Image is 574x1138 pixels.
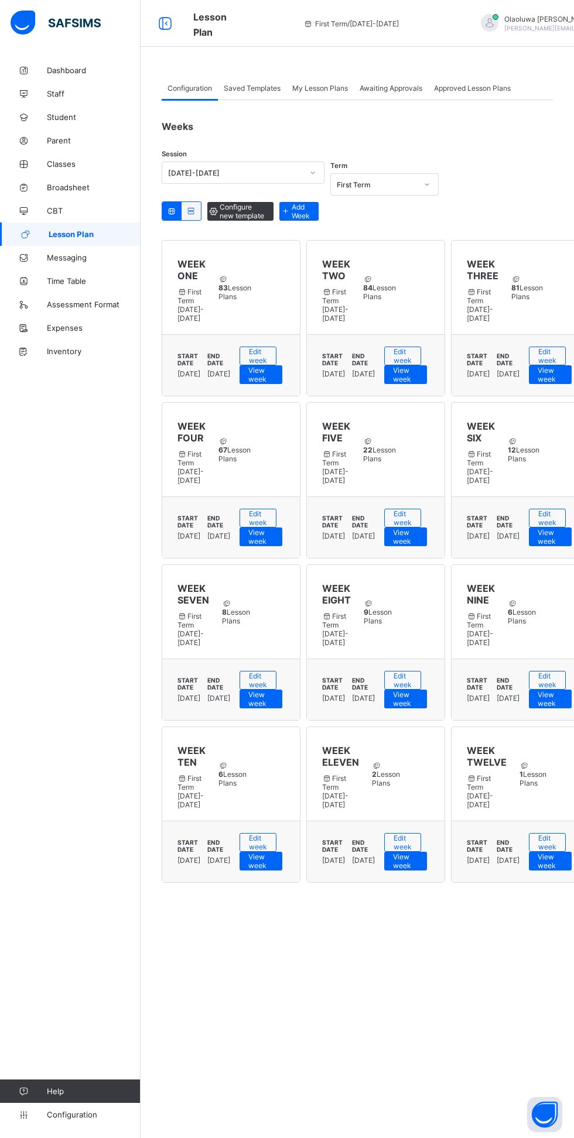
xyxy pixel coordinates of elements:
[322,369,345,378] span: [DATE]
[249,671,267,689] span: Edit week
[352,369,375,378] span: [DATE]
[177,839,204,853] span: START DATE
[292,203,310,220] span: Add Week
[47,253,141,262] span: Messaging
[363,275,396,301] span: Lesson Plans
[508,608,512,616] b: 6
[352,694,375,702] span: [DATE]
[177,612,209,647] span: First Term [DATE]-[DATE]
[47,300,141,309] span: Assessment Format
[511,283,520,292] b: 81
[47,136,141,145] span: Parent
[207,856,230,865] span: [DATE]
[322,287,350,323] span: First Term [DATE]-[DATE]
[49,229,141,239] span: Lesson Plan
[222,608,227,616] b: 8
[220,203,265,220] span: Configure new template
[352,515,378,529] span: END DATE
[497,677,523,691] span: END DATE
[360,84,422,92] span: Awaiting Approvals
[248,528,274,546] span: View week
[224,84,281,92] span: Saved Templates
[322,612,351,647] span: First Term [DATE]-[DATE]
[218,437,251,463] span: Lesson Plans
[330,162,347,170] span: Term
[177,258,206,282] span: WEEK ONE
[207,515,234,529] span: END DATE
[177,450,206,485] span: First Term [DATE]-[DATE]
[352,856,375,865] span: [DATE]
[538,528,563,546] span: View week
[47,89,141,98] span: Staff
[322,694,345,702] span: [DATE]
[508,599,536,625] span: Lesson Plans
[352,839,378,853] span: END DATE
[218,275,251,301] span: Lesson Plans
[322,677,348,691] span: START DATE
[168,84,212,92] span: Configuration
[363,283,373,292] b: 84
[249,347,267,365] span: Edit week
[248,366,274,383] span: View week
[394,834,412,851] span: Edit week
[538,852,563,870] span: View week
[47,206,141,215] span: CBT
[467,420,495,444] span: WEEK SIX
[222,599,250,625] span: Lesson Plans
[467,694,490,702] span: [DATE]
[249,834,267,851] span: Edit week
[207,352,234,366] span: END DATE
[363,437,396,463] span: Lesson Plans
[207,369,230,378] span: [DATE]
[207,532,230,540] span: [DATE]
[511,275,543,301] span: Lesson Plans
[352,677,378,691] span: END DATE
[364,599,392,625] span: Lesson Plans
[393,690,418,708] span: View week
[177,582,209,606] span: WEEK SEVEN
[520,770,523,779] b: 1
[394,671,412,689] span: Edit week
[508,437,539,463] span: Lesson Plans
[322,582,351,606] span: WEEK EIGHT
[322,258,350,282] span: WEEK TWO
[322,352,348,366] span: START DATE
[538,347,556,365] span: Edit week
[322,839,348,853] span: START DATE
[162,121,193,132] span: Weeks
[47,159,141,169] span: Classes
[467,612,495,647] span: First Term [DATE]-[DATE]
[177,677,204,691] span: START DATE
[207,694,230,702] span: [DATE]
[527,1097,562,1132] button: Open asap
[47,1110,140,1119] span: Configuration
[393,528,418,546] span: View week
[508,445,516,454] b: 12
[322,774,359,809] span: First Term [DATE]-[DATE]
[352,352,378,366] span: END DATE
[538,690,563,708] span: View week
[467,839,493,853] span: START DATE
[193,11,227,38] span: Lesson Plan
[207,839,234,853] span: END DATE
[177,369,200,378] span: [DATE]
[467,774,507,809] span: First Term [DATE]-[DATE]
[177,420,206,444] span: WEEK FOUR
[218,445,227,454] b: 67
[520,761,546,787] span: Lesson Plans
[393,366,418,383] span: View week
[322,856,345,865] span: [DATE]
[393,852,418,870] span: View week
[218,770,223,779] b: 6
[249,509,267,527] span: Edit week
[467,677,493,691] span: START DATE
[322,515,348,529] span: START DATE
[467,450,495,485] span: First Term [DATE]-[DATE]
[168,169,303,177] div: [DATE]-[DATE]
[47,347,141,356] span: Inventory
[497,839,523,853] span: END DATE
[207,677,234,691] span: END DATE
[394,509,412,527] span: Edit week
[538,366,563,383] span: View week
[47,66,141,75] span: Dashboard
